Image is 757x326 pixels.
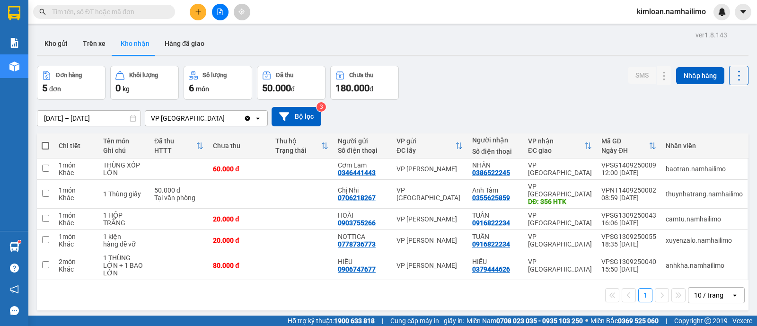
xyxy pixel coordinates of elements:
span: Miền Nam [467,316,583,326]
div: VP [GEOGRAPHIC_DATA] [528,233,592,248]
div: HTTT [154,147,196,154]
span: caret-down [739,8,748,16]
button: Bộ lọc [272,107,321,126]
div: 20.000 đ [213,237,266,244]
strong: 0369 525 060 [618,317,659,325]
div: Cơm Lam [338,161,387,169]
div: 0706218267 [338,194,376,202]
div: Khác [59,265,94,273]
div: 50.000 đ [154,186,203,194]
img: warehouse-icon [9,242,19,252]
input: Selected VP chợ Mũi Né. [226,114,227,123]
div: 0355625859 [472,194,510,202]
div: Mã GD [601,137,649,145]
div: VP [GEOGRAPHIC_DATA] [528,183,592,198]
span: 50.000 [262,82,291,94]
div: thuynhatrang.namhailimo [666,190,743,198]
span: Hỗ trợ kỹ thuật: [288,316,375,326]
div: 0379444626 [472,265,510,273]
div: 1 món [59,233,94,240]
div: VP [PERSON_NAME] [396,237,463,244]
span: aim [238,9,245,15]
span: đ [291,85,295,93]
div: 20.000 đ [213,215,266,223]
div: VP [PERSON_NAME] [396,215,463,223]
div: ver 1.8.143 [695,30,727,40]
button: aim [234,4,250,20]
span: question-circle [10,264,19,273]
div: 10 / trang [694,291,723,300]
div: VPSG1409250009 [601,161,656,169]
div: 18:35 [DATE] [601,240,656,248]
div: 1 HỘP TRẮNG [103,211,145,227]
div: baotran.namhailimo [666,165,743,173]
div: xuyenzalo.namhailimo [666,237,743,244]
div: Ngày ĐH [601,147,649,154]
div: 1 món [59,161,94,169]
span: kimloan.namhailimo [629,6,713,18]
span: đơn [49,85,61,93]
button: Nhập hàng [676,67,724,84]
div: VP [GEOGRAPHIC_DATA] [528,258,592,273]
button: file-add [212,4,229,20]
div: NOTTICA [338,233,387,240]
div: Thu hộ [275,137,321,145]
button: Số lượng6món [184,66,252,100]
span: | [382,316,383,326]
svg: Clear value [244,115,251,122]
img: warehouse-icon [9,62,19,71]
img: solution-icon [9,38,19,48]
button: Đơn hàng5đơn [37,66,106,100]
div: Nhân viên [666,142,743,150]
div: 0903755266 [338,219,376,227]
button: Kho nhận [113,32,157,55]
div: Tên món [103,137,145,145]
div: VP nhận [528,137,584,145]
div: THÙNG XỐP LỚN [103,161,145,176]
div: VP [GEOGRAPHIC_DATA] [528,161,592,176]
div: anhkha.namhailimo [666,262,743,269]
span: 0 [115,82,121,94]
div: Khác [59,194,94,202]
button: Đã thu50.000đ [257,66,326,100]
span: Miền Bắc [590,316,659,326]
div: Khối lượng [129,72,158,79]
div: VPSG1309250040 [601,258,656,265]
div: 0906747677 [338,265,376,273]
div: Người nhận [472,136,519,144]
span: 180.000 [335,82,370,94]
span: message [10,306,19,315]
div: 15:50 [DATE] [601,265,656,273]
div: VP [GEOGRAPHIC_DATA] [151,114,225,123]
span: đ [370,85,373,93]
button: plus [190,4,206,20]
div: 08:59 [DATE] [601,194,656,202]
input: Tìm tên, số ĐT hoặc mã đơn [52,7,164,17]
sup: 1 [18,240,21,243]
div: camtu.namhailimo [666,215,743,223]
div: Số điện thoại [472,148,519,155]
strong: 1900 633 818 [334,317,375,325]
div: VPSG1309250043 [601,211,656,219]
button: Trên xe [75,32,113,55]
div: VP [PERSON_NAME] [396,165,463,173]
div: Khác [59,240,94,248]
span: plus [195,9,202,15]
div: DĐ: 356 HTK [528,198,592,205]
button: Hàng đã giao [157,32,212,55]
div: ĐC lấy [396,147,455,154]
span: copyright [704,317,711,324]
div: 16:06 [DATE] [601,219,656,227]
div: 0916822234 [472,219,510,227]
button: Chưa thu180.000đ [330,66,399,100]
div: VPNT1409250002 [601,186,656,194]
div: Chưa thu [349,72,373,79]
button: Kho gửi [37,32,75,55]
div: Khác [59,219,94,227]
span: search [39,9,46,15]
div: Số điện thoại [338,147,387,154]
span: ⚪️ [585,319,588,323]
button: caret-down [735,4,751,20]
div: 0916822234 [472,240,510,248]
div: hàng dễ vỡ [103,240,145,248]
